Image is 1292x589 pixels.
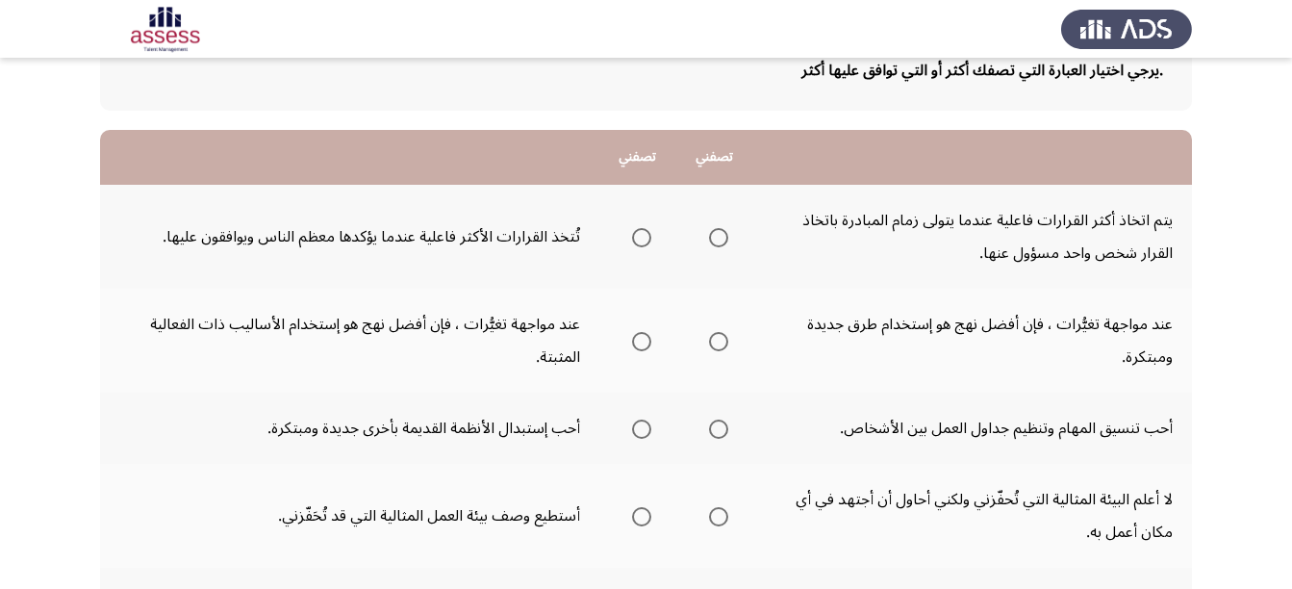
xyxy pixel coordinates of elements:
[100,185,599,289] td: تُتخذ القرارات الأكثر فاعلية عندما يؤكدها معظم الناس ويوافقون عليها.
[676,130,753,185] th: تصفني
[1061,2,1192,56] img: Assess Talent Management logo
[753,289,1192,393] td: عند مواجهة تغيُّرات ، فإن أفضل نهج هو إستخدام طرق جديدة ومبتكرة.
[624,499,651,532] mat-radio-group: Select an option
[624,412,651,445] mat-radio-group: Select an option
[624,220,651,253] mat-radio-group: Select an option
[801,54,1163,87] b: .يرجي اختيار العبارة التي تصفك أكثر أو التي توافق عليها أكثر
[100,464,599,568] td: أستطيع وصف بيئة العمل المثالية التي قد تُحَفّزني.
[753,393,1192,464] td: أحب تنسيق المهام وتنظيم جداول العمل بين الأشخاص.
[753,185,1192,289] td: يتم اتخاذ أكثر القرارات فاعلية عندما يتولى زمام المبادرة باتخاذ القرار شخص واحد مسؤول عنها.
[701,220,728,253] mat-radio-group: Select an option
[753,464,1192,568] td: لا أعلم البيئة المثالية التي تُحفّزني ولكني أحاول أن أجتهد في أي مكان أعمل به.
[701,412,728,445] mat-radio-group: Select an option
[701,324,728,357] mat-radio-group: Select an option
[701,499,728,532] mat-radio-group: Select an option
[100,289,599,393] td: عند مواجهة تغيُّرات ، فإن أفضل نهج هو إستخدام الأساليب ذات الفعالية المثبتة.
[100,2,231,56] img: Assessment logo of Potentiality Assessment R2 (EN/AR)
[599,130,676,185] th: تصفني
[624,324,651,357] mat-radio-group: Select an option
[100,393,599,464] td: أحب إستبدال الأنظمة القديمة بأخرى جديدة ومبتكرة.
